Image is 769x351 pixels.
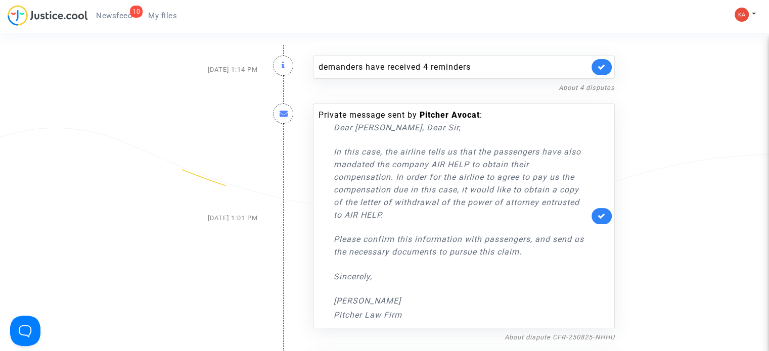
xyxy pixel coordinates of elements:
p: [PERSON_NAME] [334,294,589,307]
img: jc-logo.svg [8,5,88,26]
p: Sincerely, [334,270,589,283]
div: [DATE] 1:01 PM [147,93,265,343]
div: demanders have received 4 reminders [319,61,589,73]
p: In this case, the airline tells us that the passengers have also mandated the company AIR HELP to... [334,145,589,221]
a: About 4 disputes [559,84,615,91]
iframe: Help Scout Beacon - Open [10,316,40,346]
img: 5313a9924b78e7fbfe8fb7f85326e248 [735,8,749,22]
p: Dear [PERSON_NAME], Dear Sir, [334,121,589,134]
div: Private message sent by : [319,109,589,321]
span: Newsfeed [96,11,132,20]
p: Pitcher Law Firm [334,309,589,321]
span: My files [148,11,177,20]
b: Pitcher Avocat [420,110,480,120]
a: My files [140,8,185,23]
div: 10 [130,6,143,18]
a: 10Newsfeed [88,8,140,23]
a: About dispute CFR-250825-NHHU [505,333,615,341]
p: Please confirm this information with passengers, and send us the necessary documents to pursue th... [334,233,589,258]
div: [DATE] 1:14 PM [147,45,265,93]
